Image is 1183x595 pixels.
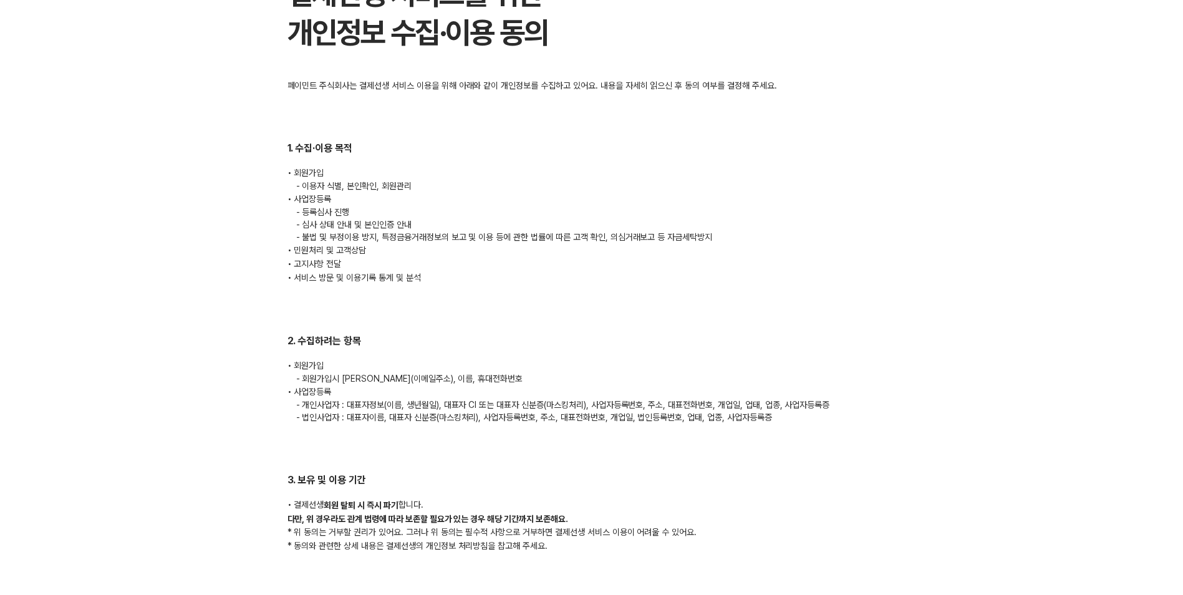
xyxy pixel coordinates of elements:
[324,500,398,510] b: 회원 탈퇴 시 즉시 파기
[287,206,896,218] p: - 등록심사 진행
[287,334,896,349] h2: ︎︎2. 수집하려는 항목
[287,399,896,411] p: - 개인사업자 : 대표자정보(이름, 생년월일), 대표자 CI 또는 대표자 신분증(마스킹처리), 사업자등록번호, 주소, 대표전화번호, 개업일, 업태, 업종, 사업자등록증
[287,192,896,206] div: • 사업장등록
[287,514,568,524] b: 다만, 위 경우라도 관계 법령에 따라 보존할 필요가 있는 경우 해당 기간까지 보존해요.
[287,142,896,156] h2: 1. 수집·이용 목적
[287,79,896,92] div: 페이민트 주식회사는 결제선생 서비스 이용을 위해 아래와 같이 개인정보를 수집하고 있어요. 내용을 자세히 읽으신 후 동의 여부를 결정해 주세요.
[287,385,896,399] div: • 사업장등록
[287,243,896,257] div: • 민원처리 및 고객상담
[287,539,896,553] div: * 동의와 관련한 상세 내용은 결제선생의 개인정보 처리방침을 참고해 주세요.
[287,180,896,192] p: - 이용자 식별, 본인확인, 회원관리
[287,525,896,539] div: * 위 동의는 거부할 권리가 있어요. 그러나 위 동의는 필수적 사항으로 거부하면 결제선생 서비스 이용이 어려울 수 있어요.
[287,473,896,488] h2: 3. 보유 및 이용 기간
[287,166,896,180] div: • 회원가입
[287,372,896,385] p: - 회원가입시 [PERSON_NAME](이메일주소), 이름, 휴대전화번호
[287,218,896,231] p: - 심사 상태 안내 및 본인인증 안내
[287,231,896,243] p: - 불법 및 부정이용 방지, 특정금융거래정보의 보고 및 이용 등에 관한 법률에 따른 고객 확인, 의심거래보고 등 자금세탁방지
[287,359,896,372] div: • 회원가입
[287,257,896,271] div: • 고지사항 전달
[287,411,896,423] p: - 법인사업자 : 대표자이름, 대표자 신분증(마스킹처리), 사업자등록번호, 주소, 대표전화번호, 개업일, 법인등록번호, 업태, 업종, 사업자등록증
[287,498,896,512] div: • 결제선생 합니다.
[287,271,896,284] div: • 서비스 방문 및 이용기록 통계 및 분석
